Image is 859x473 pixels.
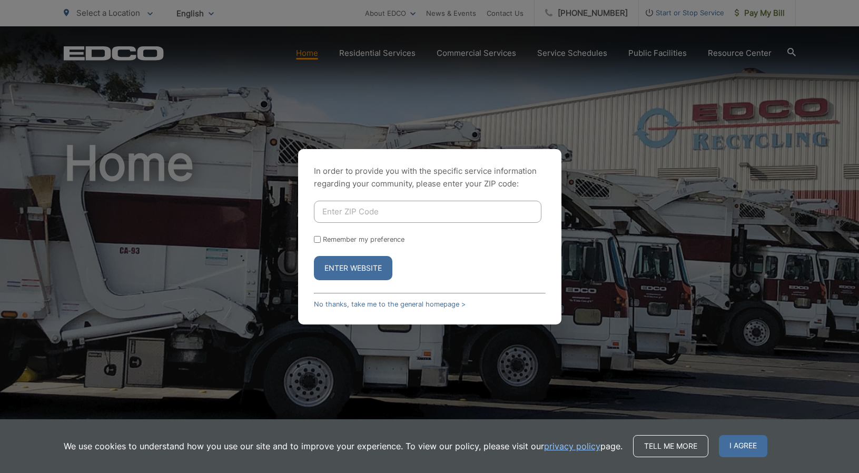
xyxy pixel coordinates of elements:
p: We use cookies to understand how you use our site and to improve your experience. To view our pol... [64,440,623,452]
label: Remember my preference [323,235,404,243]
a: privacy policy [544,440,600,452]
a: Tell me more [633,435,708,457]
input: Enter ZIP Code [314,201,541,223]
span: I agree [719,435,767,457]
button: Enter Website [314,256,392,280]
a: No thanks, take me to the general homepage > [314,300,466,308]
p: In order to provide you with the specific service information regarding your community, please en... [314,165,546,190]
